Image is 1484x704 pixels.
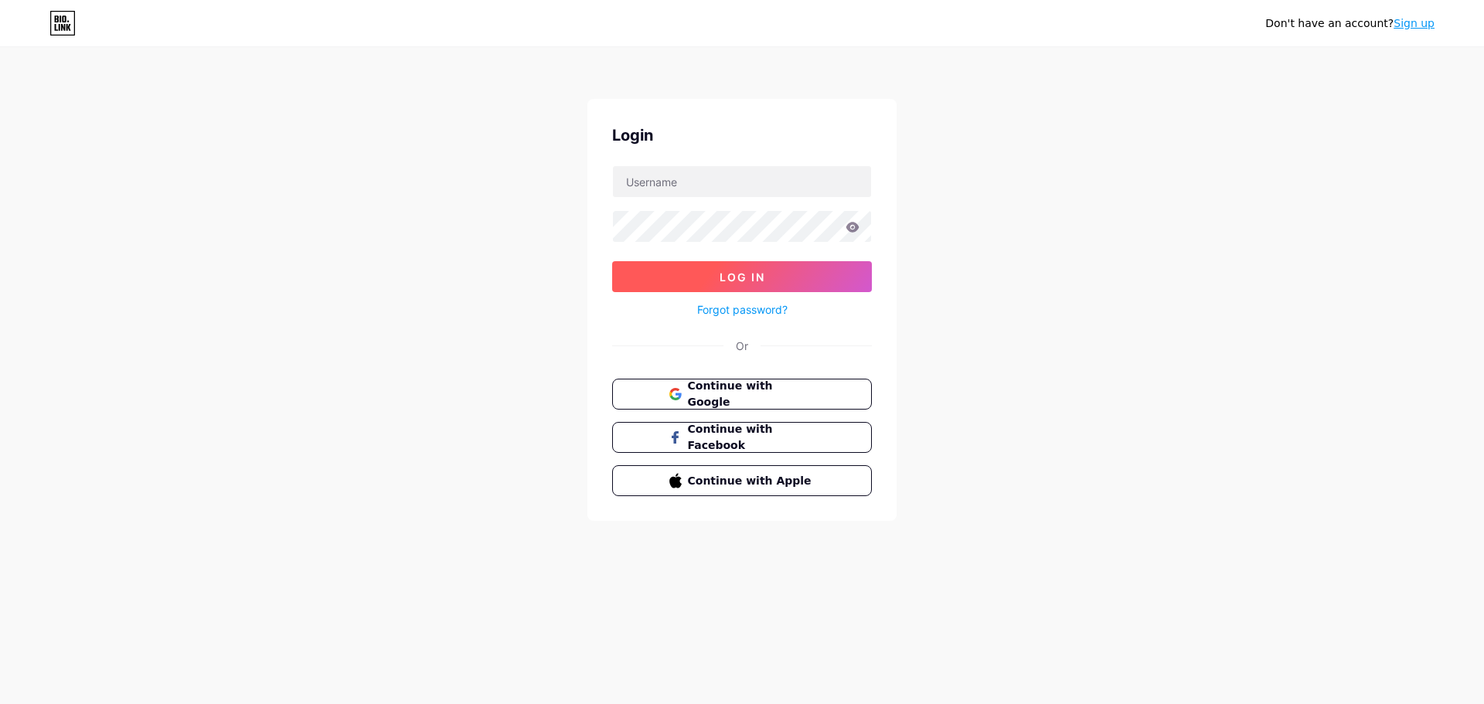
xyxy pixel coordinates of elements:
[736,338,748,354] div: Or
[720,270,765,284] span: Log In
[697,301,788,318] a: Forgot password?
[688,378,815,410] span: Continue with Google
[1265,15,1435,32] div: Don't have an account?
[612,465,872,496] button: Continue with Apple
[612,261,872,292] button: Log In
[688,473,815,489] span: Continue with Apple
[612,124,872,147] div: Login
[612,379,872,410] button: Continue with Google
[1394,17,1435,29] a: Sign up
[688,421,815,454] span: Continue with Facebook
[613,166,871,197] input: Username
[612,422,872,453] button: Continue with Facebook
